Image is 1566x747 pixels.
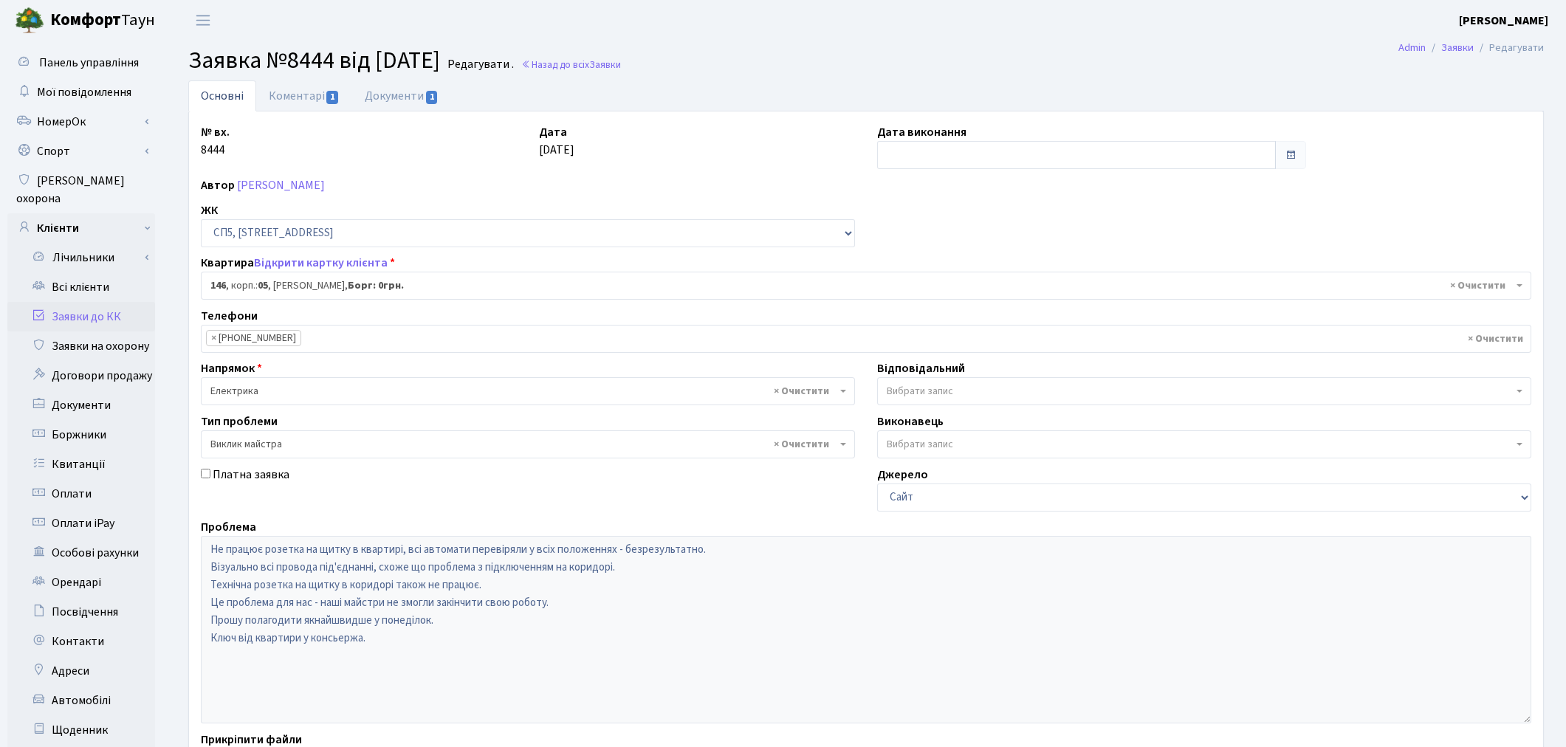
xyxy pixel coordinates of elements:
span: Електрика [210,384,837,399]
span: Таун [50,8,155,33]
a: Мої повідомлення [7,78,155,107]
span: <b>146</b>, корп.: <b>05</b>, Місюра Оксана Анатоліївна, <b>Борг: 0грн.</b> [210,278,1513,293]
div: 8444 [190,123,528,169]
a: Договори продажу [7,361,155,390]
a: [PERSON_NAME] охорона [7,166,155,213]
span: <b>146</b>, корп.: <b>05</b>, Місюра Оксана Анатоліївна, <b>Борг: 0грн.</b> [201,272,1531,300]
span: Заявки [589,58,621,72]
a: Лічильники [17,243,155,272]
a: Спорт [7,137,155,166]
label: Проблема [201,518,256,536]
a: Квитанції [7,450,155,479]
label: Тип проблеми [201,413,278,430]
a: Основні [188,80,256,111]
a: Назад до всіхЗаявки [521,58,621,72]
b: 05 [258,278,268,293]
a: Особові рахунки [7,538,155,568]
label: Виконавець [877,413,944,430]
div: [DATE] [528,123,866,169]
li: +380674671824 [206,330,301,346]
b: [PERSON_NAME] [1459,13,1548,29]
b: Борг: 0грн. [348,278,404,293]
a: Документи [352,80,451,111]
span: Мої повідомлення [37,84,131,100]
span: Видалити всі елементи [1450,278,1505,293]
a: Всі клієнти [7,272,155,302]
label: Телефони [201,307,258,325]
a: Контакти [7,627,155,656]
a: Щоденник [7,715,155,745]
a: Оплати [7,479,155,509]
label: Дата [539,123,567,141]
textarea: Не працює розетка на щитку в квартирі, всі автомати перевіряли у всіх положеннях - безрезультатно... [201,536,1531,723]
span: Виклик майстра [201,430,855,458]
a: Відкрити картку клієнта [254,255,388,271]
a: Клієнти [7,213,155,243]
label: Квартира [201,254,395,272]
a: Орендарі [7,568,155,597]
button: Переключити навігацію [185,8,221,32]
span: 1 [326,91,338,104]
span: Панель управління [39,55,139,71]
span: Видалити всі елементи [1468,331,1523,346]
label: № вх. [201,123,230,141]
a: Адреси [7,656,155,686]
small: Редагувати . [444,58,514,72]
a: Заявки [1441,40,1474,55]
a: Оплати iPay [7,509,155,538]
a: Документи [7,390,155,420]
label: Дата виконання [877,123,966,141]
a: Admin [1398,40,1426,55]
label: ЖК [201,202,218,219]
nav: breadcrumb [1376,32,1566,63]
a: Посвідчення [7,597,155,627]
span: Вибрати запис [887,437,953,452]
a: Коментарі [256,80,352,111]
span: Заявка №8444 від [DATE] [188,44,440,78]
img: logo.png [15,6,44,35]
label: Джерело [877,466,928,483]
span: Виклик майстра [210,437,837,452]
span: Електрика [201,377,855,405]
a: Заявки до КК [7,302,155,331]
span: 1 [426,91,438,104]
span: Видалити всі елементи [774,384,829,399]
label: Автор [201,176,235,194]
a: [PERSON_NAME] [237,177,325,193]
label: Напрямок [201,359,262,377]
a: Боржники [7,420,155,450]
label: Відповідальний [877,359,965,377]
span: Видалити всі елементи [774,437,829,452]
a: Заявки на охорону [7,331,155,361]
li: Редагувати [1474,40,1544,56]
a: НомерОк [7,107,155,137]
b: 146 [210,278,226,293]
a: [PERSON_NAME] [1459,12,1548,30]
a: Автомобілі [7,686,155,715]
label: Платна заявка [213,466,289,483]
a: Панель управління [7,48,155,78]
b: Комфорт [50,8,121,32]
span: × [211,331,216,345]
span: Вибрати запис [887,384,953,399]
